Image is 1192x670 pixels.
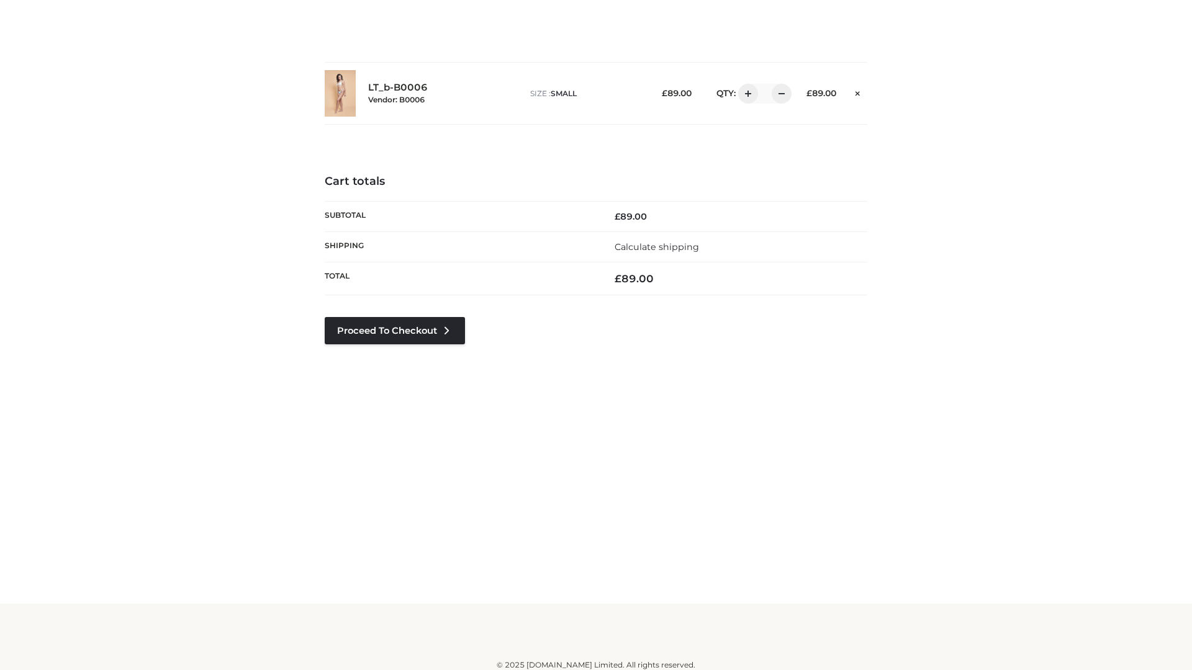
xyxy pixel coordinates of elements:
span: £ [615,272,621,285]
a: Calculate shipping [615,241,699,252]
div: QTY: [704,84,787,104]
bdi: 89.00 [806,88,836,98]
img: LT_b-B0006 - SMALL [325,70,356,117]
span: SMALL [551,89,577,98]
small: Vendor: B0006 [368,95,425,104]
bdi: 89.00 [615,211,647,222]
th: Total [325,262,596,295]
bdi: 89.00 [662,88,692,98]
h4: Cart totals [325,175,867,189]
span: £ [662,88,667,98]
p: size : [530,88,643,99]
bdi: 89.00 [615,272,654,285]
span: £ [806,88,812,98]
a: LT_b-B0006 [368,82,428,94]
a: Proceed to Checkout [325,317,465,344]
th: Shipping [325,231,596,262]
a: Remove this item [849,84,867,100]
span: £ [615,211,620,222]
th: Subtotal [325,201,596,231]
